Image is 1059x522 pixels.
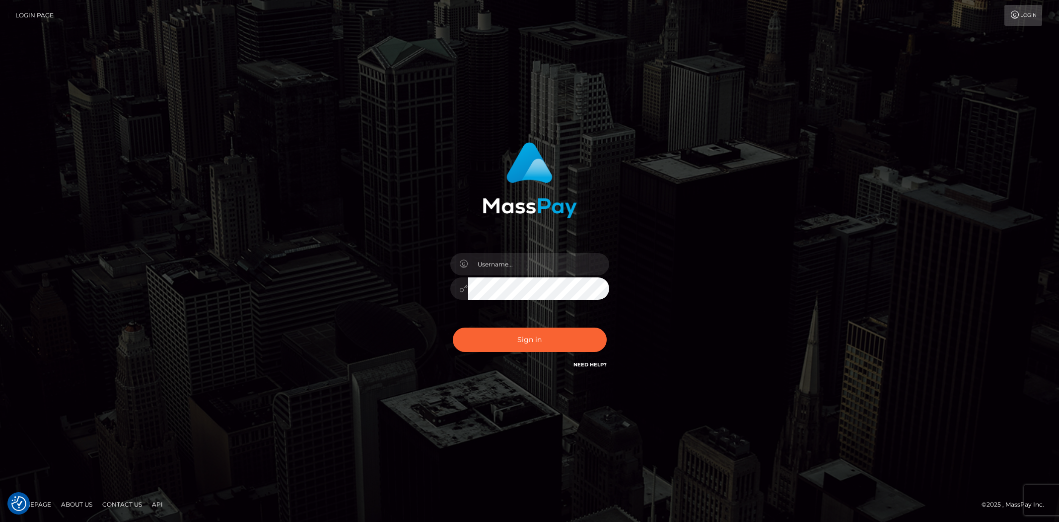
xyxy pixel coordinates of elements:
[573,361,607,368] a: Need Help?
[468,253,609,275] input: Username...
[98,497,146,512] a: Contact Us
[11,497,55,512] a: Homepage
[11,496,26,511] button: Consent Preferences
[15,5,54,26] a: Login Page
[1004,5,1042,26] a: Login
[982,499,1052,510] div: © 2025 , MassPay Inc.
[148,497,167,512] a: API
[483,142,577,218] img: MassPay Login
[453,328,607,352] button: Sign in
[57,497,96,512] a: About Us
[11,496,26,511] img: Revisit consent button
